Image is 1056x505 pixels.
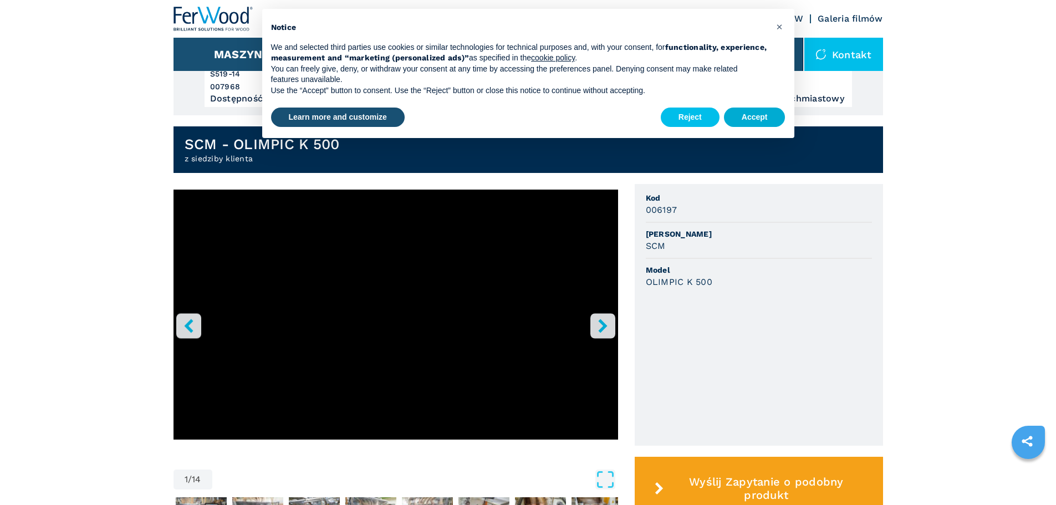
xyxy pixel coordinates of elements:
[1013,427,1041,455] a: sharethis
[271,22,768,33] h2: Notice
[724,108,785,127] button: Accept
[174,190,618,458] div: Go to Slide 1
[188,475,192,484] span: /
[818,13,883,24] a: Galeria filmów
[271,43,767,63] strong: functionality, experience, measurement and “marketing (personalized ads)”
[192,475,201,484] span: 14
[771,18,789,35] button: Close this notice
[185,475,188,484] span: 1
[646,264,872,276] span: Model
[210,96,341,101] div: Dostępność : natychmiastowy
[174,7,253,31] img: Ferwood
[531,53,575,62] a: cookie policy
[815,49,827,60] img: Kontakt
[646,228,872,239] span: [PERSON_NAME]
[185,135,340,153] h1: SCM - OLIMPIC K 500
[646,276,712,288] h3: OLIMPIC K 500
[214,48,270,61] button: Maszyny
[210,55,341,93] h3: STEMAS S519-14 007968
[804,38,883,71] div: Kontakt
[661,108,720,127] button: Reject
[271,64,768,85] p: You can freely give, deny, or withdraw your consent at any time by accessing the preferences pane...
[590,313,615,338] button: right-button
[776,20,783,33] span: ×
[271,108,405,127] button: Learn more and customize
[185,153,340,164] h2: z siedziby klienta
[215,470,615,489] button: Open Fullscreen
[271,85,768,96] p: Use the “Accept” button to consent. Use the “Reject” button or close this notice to continue with...
[646,192,872,203] span: Kod
[668,475,864,502] span: Wyślij Zapytanie o podobny produkt
[271,42,768,64] p: We and selected third parties use cookies or similar technologies for technical purposes and, wit...
[646,239,666,252] h3: SCM
[646,203,677,216] h3: 006197
[176,313,201,338] button: left-button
